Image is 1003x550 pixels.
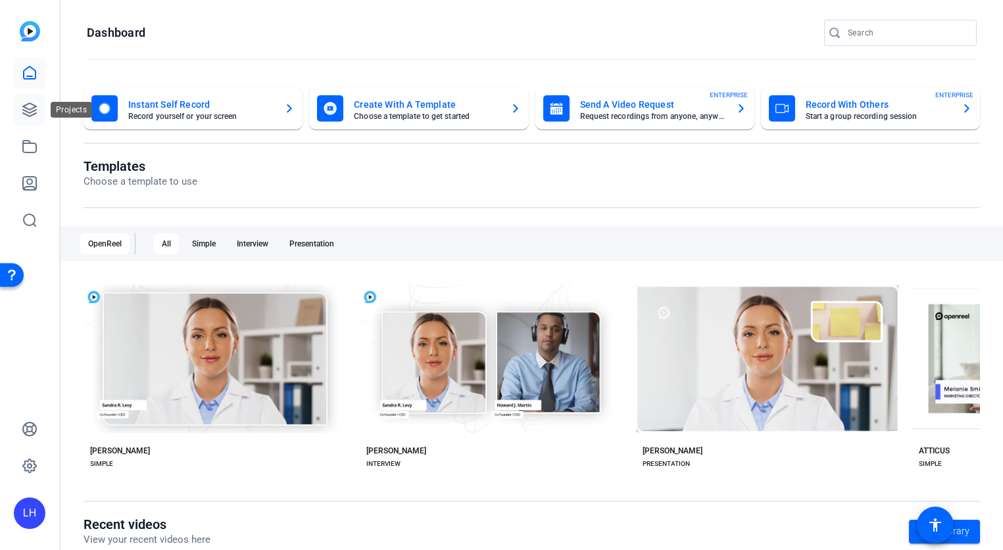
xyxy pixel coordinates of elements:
div: OpenReel [80,233,130,254]
div: SIMPLE [919,459,942,469]
div: PRESENTATION [643,459,690,469]
div: [PERSON_NAME] [643,446,702,456]
div: Projects [51,102,92,118]
input: Search [848,25,966,41]
div: Presentation [281,233,342,254]
p: Choose a template to use [84,174,197,189]
mat-card-title: Create With A Template [354,97,499,112]
button: Instant Self RecordRecord yourself or your screen [84,87,303,129]
a: Go to library [909,520,980,543]
mat-card-subtitle: Choose a template to get started [354,112,499,120]
span: ENTERPRISE [710,90,748,100]
button: Record With OthersStart a group recording sessionENTERPRISE [761,87,980,129]
mat-card-title: Record With Others [806,97,951,112]
mat-card-title: Instant Self Record [128,97,274,112]
div: [PERSON_NAME] [366,446,426,456]
mat-card-title: Send A Video Request [580,97,725,112]
h1: Templates [84,158,197,174]
button: Send A Video RequestRequest recordings from anyone, anywhereENTERPRISE [535,87,754,129]
div: SIMPLE [90,459,113,469]
div: All [154,233,179,254]
div: INTERVIEW [366,459,401,469]
div: Interview [229,233,276,254]
p: View your recent videos here [84,532,210,547]
h1: Recent videos [84,516,210,532]
mat-icon: accessibility [927,517,943,533]
mat-card-subtitle: Record yourself or your screen [128,112,274,120]
div: Simple [184,233,224,254]
div: ATTICUS [919,446,950,456]
mat-card-subtitle: Request recordings from anyone, anywhere [580,112,725,120]
img: blue-gradient.svg [20,21,40,41]
mat-card-subtitle: Start a group recording session [806,112,951,120]
span: ENTERPRISE [935,90,973,100]
div: [PERSON_NAME] [90,446,150,456]
div: LH [14,497,45,529]
button: Create With A TemplateChoose a template to get started [309,87,528,129]
h1: Dashboard [87,25,145,41]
